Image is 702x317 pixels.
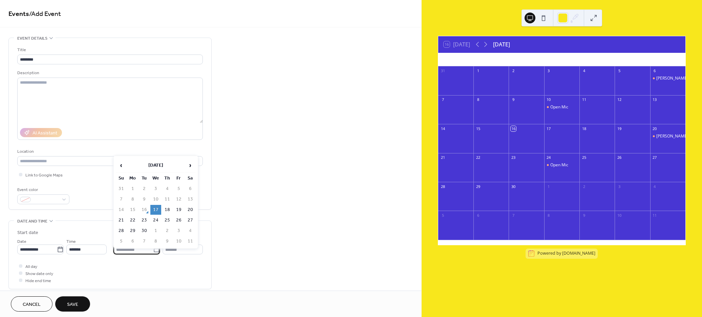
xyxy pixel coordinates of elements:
span: Show date only [25,270,53,277]
td: 22 [127,215,138,225]
td: 9 [139,194,150,204]
div: 8 [546,213,551,218]
div: 30 [511,184,516,189]
td: 7 [116,194,127,204]
div: Location [17,148,201,155]
td: 10 [150,194,161,204]
td: 11 [185,236,196,246]
td: 3 [173,226,184,236]
button: Save [55,296,90,312]
td: 23 [139,215,150,225]
td: 7 [139,236,150,246]
span: All day [25,263,37,270]
span: › [185,158,195,172]
div: 10 [546,97,551,102]
td: 29 [127,226,138,236]
div: 10 [617,213,622,218]
div: 4 [581,68,587,73]
span: Time [66,238,76,245]
div: Steve Stacey and Pat Robillard [650,133,685,139]
td: 3 [150,184,161,194]
div: 2 [511,68,516,73]
div: 20 [652,126,657,131]
div: 29 [475,184,481,189]
div: Sat [646,53,680,66]
div: 13 [652,97,657,102]
div: Start date [17,229,38,236]
span: Hide end time [25,277,51,284]
td: 30 [139,226,150,236]
div: Sun [444,53,477,66]
td: 16 [139,205,150,215]
td: 5 [116,236,127,246]
button: Cancel [11,296,52,312]
div: 2 [581,184,587,189]
th: [DATE] [127,158,184,173]
span: ‹ [116,158,126,172]
span: Date and time [17,218,47,225]
td: 14 [116,205,127,215]
div: 8 [475,97,481,102]
td: 28 [116,226,127,236]
div: Open Mic [550,104,568,110]
div: 12 [617,97,622,102]
td: 27 [185,215,196,225]
td: 25 [162,215,173,225]
td: 8 [150,236,161,246]
div: 9 [581,213,587,218]
td: 20 [185,205,196,215]
div: 21 [440,155,445,160]
div: [DATE] [493,40,510,48]
span: Save [67,301,78,308]
div: Wed [545,53,579,66]
td: 10 [173,236,184,246]
div: 3 [617,184,622,189]
div: Title [17,46,201,54]
td: 1 [150,226,161,236]
td: 21 [116,215,127,225]
div: 26 [617,155,622,160]
td: 4 [185,226,196,236]
div: 7 [440,97,445,102]
div: 27 [652,155,657,160]
td: 4 [162,184,173,194]
div: 28 [440,184,445,189]
div: Mon [477,53,511,66]
td: 1 [127,184,138,194]
td: 6 [127,236,138,246]
span: Date [17,238,26,245]
td: 9 [162,236,173,246]
a: [DOMAIN_NAME] [562,251,595,256]
span: Link to Google Maps [25,172,63,179]
td: 11 [162,194,173,204]
span: Event details [17,35,47,42]
td: 19 [173,205,184,215]
td: 18 [162,205,173,215]
div: 17 [546,126,551,131]
th: Tu [139,173,150,183]
div: 18 [581,126,587,131]
td: 2 [139,184,150,194]
div: 22 [475,155,481,160]
div: Event color [17,186,68,193]
span: / Add Event [29,7,61,21]
td: 5 [173,184,184,194]
div: 6 [652,68,657,73]
div: 1 [546,184,551,189]
td: 26 [173,215,184,225]
div: Fri [613,53,646,66]
div: Tue [511,53,545,66]
div: 1 [475,68,481,73]
div: 31 [440,68,445,73]
td: 12 [173,194,184,204]
div: 15 [475,126,481,131]
div: Open Mic [550,162,568,168]
div: Thu [579,53,613,66]
td: 24 [150,215,161,225]
div: 14 [440,126,445,131]
div: 7 [511,213,516,218]
td: 8 [127,194,138,204]
div: Open Mic [544,162,579,168]
div: 5 [617,68,622,73]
